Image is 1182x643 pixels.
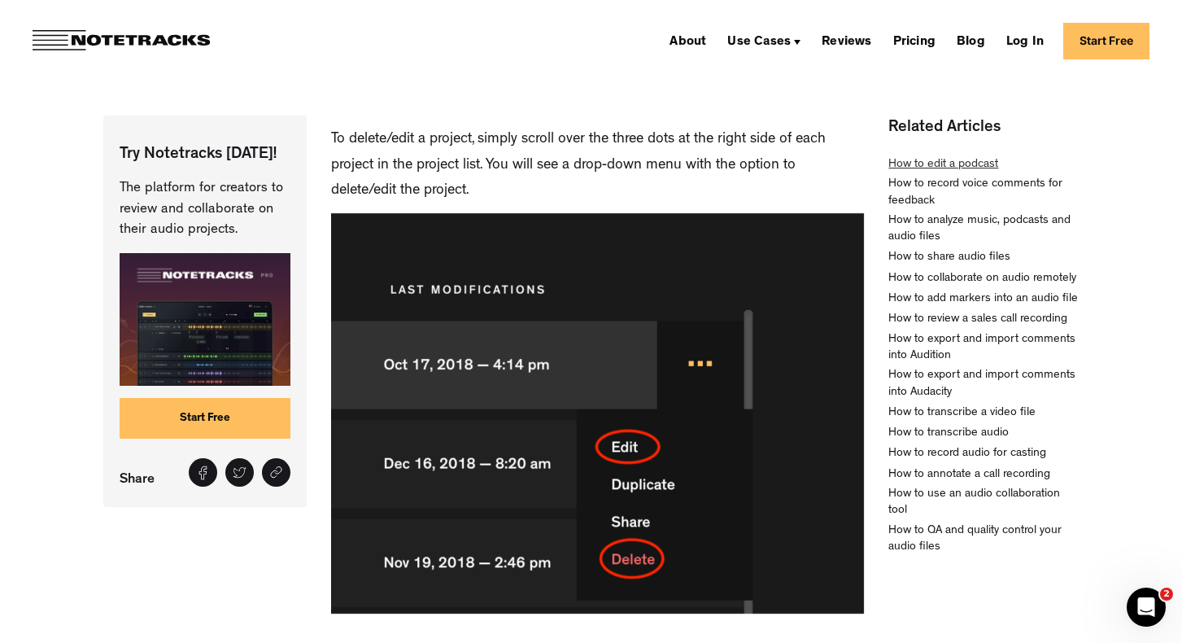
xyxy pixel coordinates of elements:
p: Try Notetracks [DATE]! [120,144,291,166]
a: Blog [950,28,992,54]
a: How to edit a podcast [888,157,998,173]
a: How to add markers into an audio file [888,291,1078,308]
a: How to analyze music, podcasts and audio files [888,213,1079,247]
a: Start Free [120,398,291,439]
a: About [663,28,713,54]
a: How to collaborate on audio remotely [888,271,1076,287]
a: How to record audio for casting [888,446,1046,462]
a: How to review a sales call recording [888,312,1067,328]
a: Log In [1000,28,1050,54]
a: How to transcribe audio [888,426,1009,442]
a: How to use an audio collaboration tool [888,487,1079,520]
a: How to transcribe a video file [888,405,1036,422]
a: Start Free [1063,23,1149,59]
a: How to record voice comments for feedback [888,177,1079,210]
p: Share [120,467,163,491]
a: Share on Facebook [189,458,217,487]
a: How to export and import comments into Audition [888,332,1079,365]
a: Reviews [815,28,878,54]
a: Pricing [887,28,942,54]
iframe: Intercom live chat [1127,588,1166,627]
a: How to QA and quality control your audio files [888,523,1079,557]
div: Use Cases [721,28,807,54]
p: The platform for creators to review and collaborate on their audio projects. [120,178,291,241]
h2: Related Articles [888,116,1079,140]
span: 2 [1160,588,1173,601]
p: To delete/edit a project, simply scroll over the three dots at the right side of each project in ... [331,128,864,205]
div: Use Cases [727,36,791,49]
a: How to annotate a call recording [888,467,1050,483]
a: How to share audio files [888,250,1010,266]
a: Tweet [225,458,254,487]
img: Share link icon [269,466,283,479]
a: How to export and import comments into Audacity [888,368,1079,401]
